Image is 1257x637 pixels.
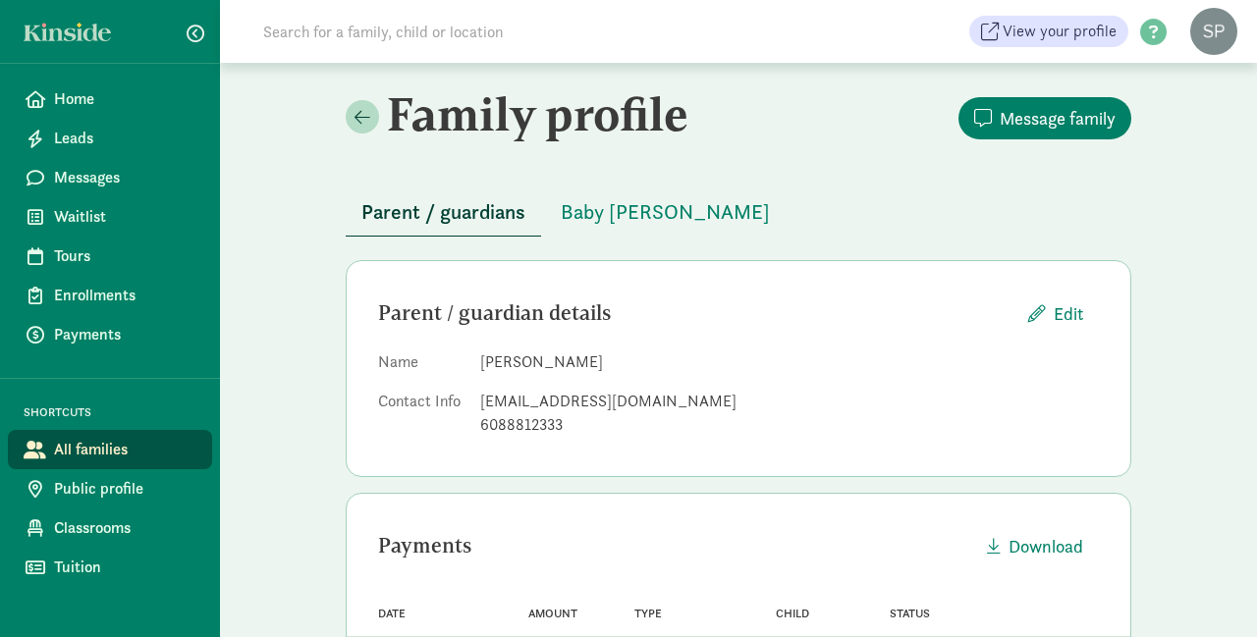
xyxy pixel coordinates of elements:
input: Search for a family, child or location [251,12,802,51]
span: Waitlist [54,205,196,229]
span: Child [776,607,809,620]
div: [EMAIL_ADDRESS][DOMAIN_NAME] [480,390,1099,413]
a: Payments [8,315,212,354]
span: Classrooms [54,516,196,540]
a: Tours [8,237,212,276]
a: View your profile [969,16,1128,47]
dt: Contact Info [378,390,465,445]
a: Messages [8,158,212,197]
button: Edit [1012,292,1099,335]
button: Message family [958,97,1131,139]
button: Parent / guardians [346,188,541,237]
h2: Family profile [346,86,735,141]
button: Baby [PERSON_NAME] [545,188,786,236]
a: Home [8,80,212,119]
span: Date [378,607,406,620]
span: All families [54,438,196,461]
span: Public profile [54,477,196,501]
span: Status [890,607,930,620]
dd: [PERSON_NAME] [480,350,1099,374]
span: Enrollments [54,284,196,307]
dt: Name [378,350,465,382]
span: Parent / guardians [361,196,525,228]
button: Download [971,525,1099,567]
a: Waitlist [8,197,212,237]
span: Tours [54,244,196,268]
span: Download [1009,533,1083,559]
span: Tuition [54,556,196,579]
span: Payments [54,323,196,346]
a: Parent / guardians [346,201,541,224]
span: Amount [528,607,577,620]
span: Messages [54,166,196,189]
span: Home [54,87,196,111]
div: Parent / guardian details [378,297,1012,329]
div: 6088812333 [480,413,1099,437]
a: Classrooms [8,508,212,548]
a: Tuition [8,548,212,587]
span: Type [634,607,662,620]
a: Leads [8,119,212,158]
span: View your profile [1003,20,1117,43]
span: Message family [1000,105,1116,132]
a: Enrollments [8,276,212,315]
a: Baby [PERSON_NAME] [545,201,786,224]
div: Payments [378,530,971,561]
span: Baby [PERSON_NAME] [561,196,770,228]
a: Public profile [8,469,212,508]
span: Leads [54,127,196,150]
a: All families [8,430,212,469]
span: Edit [1054,300,1083,327]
